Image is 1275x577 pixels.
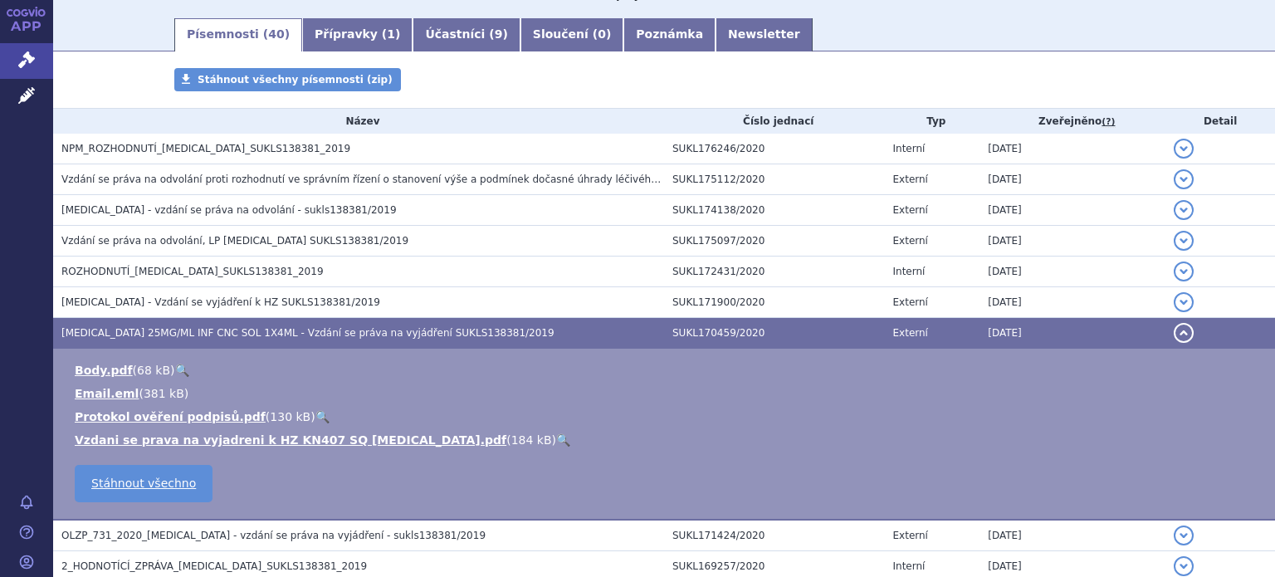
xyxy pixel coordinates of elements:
[137,364,170,377] span: 68 kB
[75,362,1258,379] li: ( )
[302,18,413,51] a: Přípravky (1)
[893,174,928,185] span: Externí
[893,530,928,541] span: Externí
[979,195,1165,226] td: [DATE]
[61,143,350,154] span: NPM_ROZHODNUTÍ_KEYTRUDA_SUKLS138381_2019
[893,143,926,154] span: Interní
[556,433,570,447] a: 🔍
[598,27,606,41] span: 0
[716,18,813,51] a: Newsletter
[75,410,266,423] a: Protokol ověření podpisů.pdf
[664,520,885,551] td: SUKL171424/2020
[61,174,1006,185] span: Vzdání se práva na odvolání proti rozhodnutí ve správním řízení o stanovení výše a podmínek dočas...
[664,287,885,318] td: SUKL171900/2020
[893,560,926,572] span: Interní
[664,164,885,195] td: SUKL175112/2020
[174,18,302,51] a: Písemnosti (40)
[387,27,395,41] span: 1
[893,235,928,247] span: Externí
[893,296,928,308] span: Externí
[198,74,393,86] span: Stáhnout všechny písemnosti (zip)
[315,410,330,423] a: 🔍
[144,387,184,400] span: 381 kB
[520,18,623,51] a: Sloučení (0)
[1174,556,1194,576] button: detail
[61,296,380,308] span: KEYTRUDA - Vzdání se vyjádření k HZ SUKLS138381/2019
[979,226,1165,257] td: [DATE]
[1174,526,1194,545] button: detail
[413,18,520,51] a: Účastníci (9)
[664,109,885,134] th: Číslo jednací
[664,318,885,349] td: SUKL170459/2020
[979,257,1165,287] td: [DATE]
[979,520,1165,551] td: [DATE]
[1174,231,1194,251] button: detail
[511,433,552,447] span: 184 kB
[1174,169,1194,189] button: detail
[61,266,324,277] span: ROZHODNUTÍ_KEYTRUDA_SUKLS138381_2019
[893,327,928,339] span: Externí
[664,195,885,226] td: SUKL174138/2020
[664,226,885,257] td: SUKL175097/2020
[61,560,367,572] span: 2_HODNOTÍCÍ_ZPRÁVA_KEYTRUDA_SUKLS138381_2019
[75,387,139,400] a: Email.eml
[664,257,885,287] td: SUKL172431/2020
[61,204,397,216] span: KEYTRUDA - vzdání se práva na odvolání - sukls138381/2019
[979,318,1165,349] td: [DATE]
[979,109,1165,134] th: Zveřejněno
[893,266,926,277] span: Interní
[75,433,506,447] a: Vzdani se prava na vyjadreni k HZ KN407 SQ [MEDICAL_DATA].pdf
[174,68,401,91] a: Stáhnout všechny písemnosti (zip)
[979,287,1165,318] td: [DATE]
[268,27,284,41] span: 40
[53,109,664,134] th: Název
[664,134,885,164] td: SUKL176246/2020
[175,364,189,377] a: 🔍
[1174,323,1194,343] button: detail
[75,385,1258,402] li: ( )
[75,408,1258,425] li: ( )
[495,27,503,41] span: 9
[61,530,486,541] span: OLZP_731_2020_Keytruda - vzdání se práva na vyjádření - sukls138381/2019
[885,109,980,134] th: Typ
[1165,109,1275,134] th: Detail
[1174,262,1194,281] button: detail
[75,465,212,502] a: Stáhnout všechno
[1174,292,1194,312] button: detail
[893,204,928,216] span: Externí
[270,410,310,423] span: 130 kB
[979,134,1165,164] td: [DATE]
[61,327,554,339] span: KEYTRUDA 25MG/ML INF CNC SOL 1X4ML - Vzdání se práva na vyjádření SUKLS138381/2019
[1174,139,1194,159] button: detail
[979,164,1165,195] td: [DATE]
[75,432,1258,448] li: ( )
[1174,200,1194,220] button: detail
[623,18,716,51] a: Poznámka
[61,235,408,247] span: Vzdání se práva na odvolání, LP Keytruda SUKLS138381/2019
[1102,116,1115,128] abbr: (?)
[75,364,133,377] a: Body.pdf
